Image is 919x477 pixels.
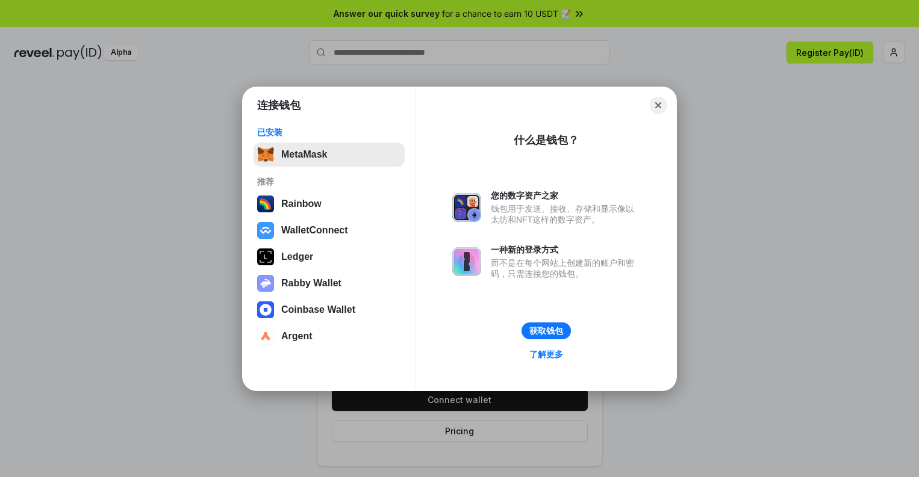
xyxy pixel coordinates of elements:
div: Rabby Wallet [281,278,341,289]
div: Coinbase Wallet [281,304,355,315]
div: 一种新的登录方式 [491,244,640,255]
button: Close [650,97,667,114]
img: svg+xml,%3Csvg%20width%3D%2228%22%20height%3D%2228%22%20viewBox%3D%220%200%2028%2028%22%20fill%3D... [257,328,274,345]
button: Rabby Wallet [254,271,405,295]
div: WalletConnect [281,225,348,236]
div: Argent [281,331,313,342]
button: Argent [254,324,405,348]
img: svg+xml,%3Csvg%20width%3D%2228%22%20height%3D%2228%22%20viewBox%3D%220%200%2028%2028%22%20fill%3D... [257,301,274,318]
div: 而不是在每个网站上创建新的账户和密码，只需连接您的钱包。 [491,257,640,279]
img: svg+xml,%3Csvg%20xmlns%3D%22http%3A%2F%2Fwww.w3.org%2F2000%2Fsvg%22%20fill%3D%22none%22%20viewBox... [452,247,481,276]
img: svg+xml,%3Csvg%20xmlns%3D%22http%3A%2F%2Fwww.w3.org%2F2000%2Fsvg%22%20fill%3D%22none%22%20viewBox... [452,193,481,222]
div: MetaMask [281,149,327,160]
button: 获取钱包 [522,322,571,339]
img: svg+xml,%3Csvg%20width%3D%2228%22%20height%3D%2228%22%20viewBox%3D%220%200%2028%2028%22%20fill%3D... [257,222,274,239]
div: 您的数字资产之家 [491,190,640,201]
a: 了解更多 [522,346,570,362]
button: Ledger [254,245,405,269]
button: WalletConnect [254,218,405,242]
button: Rainbow [254,192,405,216]
div: 推荐 [257,176,401,187]
img: svg+xml,%3Csvg%20xmlns%3D%22http%3A%2F%2Fwww.w3.org%2F2000%2Fsvg%22%20fill%3D%22none%22%20viewBox... [257,275,274,292]
div: 钱包用于发送、接收、存储和显示像以太坊和NFT这样的数字资产。 [491,203,640,225]
div: Ledger [281,251,313,262]
div: 获取钱包 [529,325,563,336]
div: 已安装 [257,127,401,138]
div: 了解更多 [529,349,563,360]
img: svg+xml,%3Csvg%20width%3D%22120%22%20height%3D%22120%22%20viewBox%3D%220%200%20120%20120%22%20fil... [257,195,274,212]
h1: 连接钱包 [257,98,301,112]
div: Rainbow [281,198,322,209]
button: MetaMask [254,143,405,167]
div: 什么是钱包？ [514,133,579,147]
img: svg+xml,%3Csvg%20fill%3D%22none%22%20height%3D%2233%22%20viewBox%3D%220%200%2035%2033%22%20width%... [257,146,274,163]
button: Coinbase Wallet [254,298,405,322]
img: svg+xml,%3Csvg%20xmlns%3D%22http%3A%2F%2Fwww.w3.org%2F2000%2Fsvg%22%20width%3D%2228%22%20height%3... [257,248,274,265]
